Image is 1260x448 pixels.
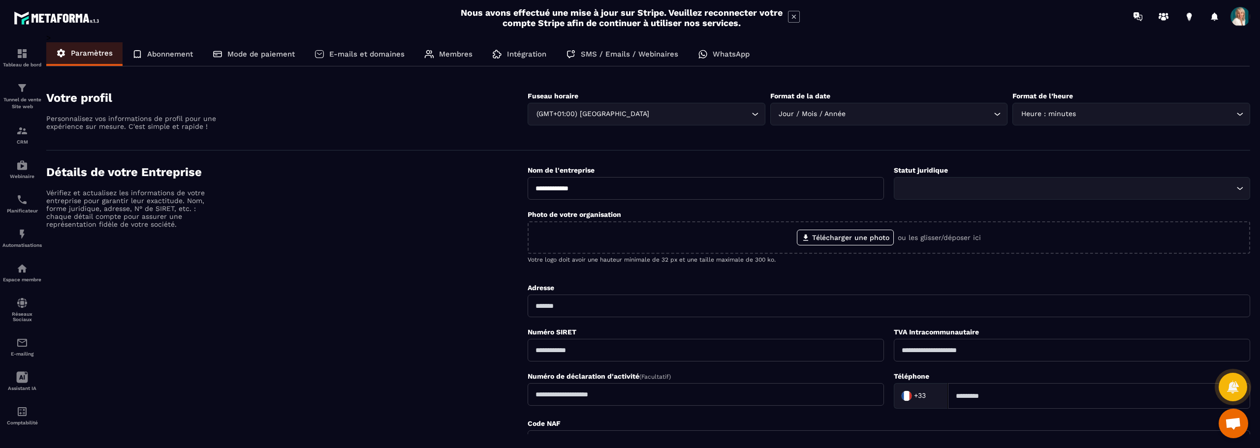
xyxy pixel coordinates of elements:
[2,139,42,145] p: CRM
[1219,409,1248,438] div: Ouvrir le chat
[2,96,42,110] p: Tunnel de vente Site web
[16,263,28,274] img: automations
[797,230,894,245] label: Télécharger une photo
[1012,92,1073,100] label: Format de l’heure
[16,337,28,349] img: email
[528,284,554,292] label: Adresse
[2,174,42,179] p: Webinaire
[897,386,916,406] img: Country Flag
[528,372,671,380] label: Numéro de déclaration d'activité
[1019,109,1078,119] span: Heure : minutes
[581,50,678,59] p: SMS / Emails / Webinaires
[928,388,938,403] input: Search for option
[528,92,578,100] label: Fuseau horaire
[914,391,926,401] span: +33
[894,177,1250,200] div: Search for option
[528,166,595,174] label: Nom de l'entreprise
[528,419,561,427] label: Code NAF
[528,210,621,218] label: Photo de votre organisation
[2,398,42,433] a: accountantaccountantComptabilité
[528,103,765,125] div: Search for option
[16,228,28,240] img: automations
[227,50,295,59] p: Mode de paiement
[900,183,1234,194] input: Search for option
[894,372,929,380] label: Téléphone
[46,165,528,179] h4: Détails de votre Entreprise
[147,50,193,59] p: Abonnement
[2,62,42,67] p: Tableau de bord
[713,50,750,59] p: WhatsApp
[46,91,528,105] h4: Votre profil
[16,82,28,94] img: formation
[894,383,948,409] div: Search for option
[898,234,981,241] p: ou les glisser/déposer ici
[528,328,576,336] label: Numéro SIRET
[71,49,113,58] p: Paramètres
[2,118,42,152] a: formationformationCRM
[2,221,42,255] a: automationsautomationsAutomatisations
[1012,103,1250,125] div: Search for option
[46,115,219,130] p: Personnalisez vos informations de profil pour une expérience sur mesure. C'est simple et rapide !
[2,277,42,282] p: Espace membre
[2,255,42,290] a: automationsautomationsEspace membre
[507,50,546,59] p: Intégration
[770,103,1008,125] div: Search for option
[1078,109,1234,119] input: Search for option
[639,373,671,380] span: (Facultatif)
[528,256,1250,263] p: Votre logo doit avoir une hauteur minimale de 32 px et une taille maximale de 300 ko.
[2,351,42,357] p: E-mailing
[770,92,830,100] label: Format de la date
[2,242,42,248] p: Automatisations
[2,186,42,221] a: schedulerschedulerPlanificateur
[460,7,783,28] h2: Nous avons effectué une mise à jour sur Stripe. Veuillez reconnecter votre compte Stripe afin de ...
[2,40,42,75] a: formationformationTableau de bord
[2,75,42,118] a: formationformationTunnel de vente Site web
[16,125,28,137] img: formation
[2,208,42,213] p: Planificateur
[2,386,42,391] p: Assistant IA
[2,311,42,322] p: Réseaux Sociaux
[2,329,42,364] a: emailemailE-mailing
[2,290,42,329] a: social-networksocial-networkRéseaux Sociaux
[848,109,992,119] input: Search for option
[651,109,749,119] input: Search for option
[894,166,948,174] label: Statut juridique
[16,406,28,418] img: accountant
[14,9,102,27] img: logo
[46,189,219,228] p: Vérifiez et actualisez les informations de votre entreprise pour garantir leur exactitude. Nom, f...
[2,420,42,425] p: Comptabilité
[2,152,42,186] a: automationsautomationsWebinaire
[2,364,42,398] a: Assistant IA
[534,109,651,119] span: (GMT+01:00) [GEOGRAPHIC_DATA]
[777,109,848,119] span: Jour / Mois / Année
[894,328,979,336] label: TVA Intracommunautaire
[16,297,28,309] img: social-network
[329,50,405,59] p: E-mails et domaines
[16,48,28,60] img: formation
[16,159,28,171] img: automations
[439,50,472,59] p: Membres
[16,194,28,206] img: scheduler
